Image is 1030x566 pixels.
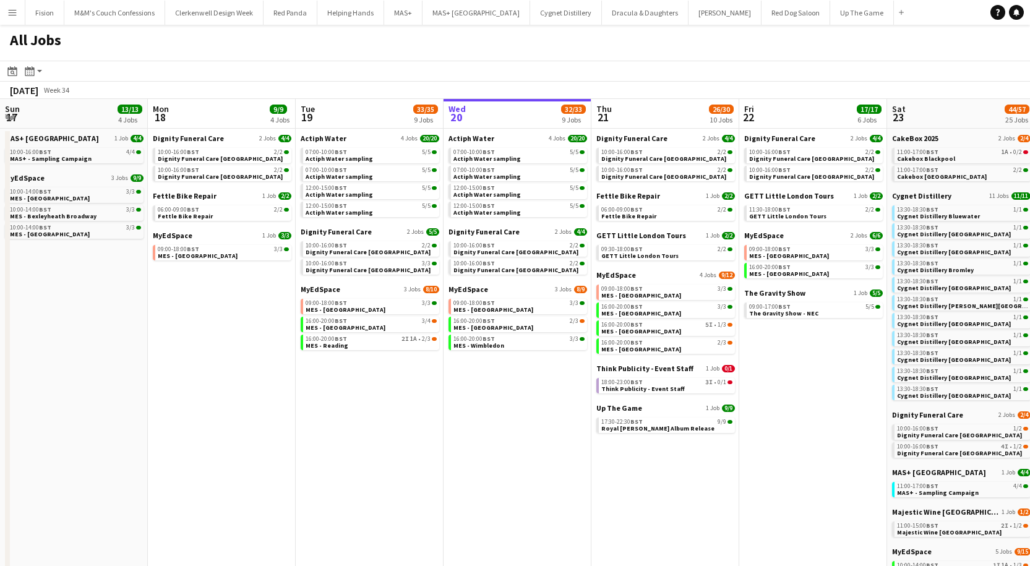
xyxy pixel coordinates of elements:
a: 07:00-10:00BST5/5Actiph Water sampling [453,148,585,162]
a: 10:00-16:00BST2/2Dignity Funeral Care [GEOGRAPHIC_DATA] [749,166,880,180]
span: 2 Jobs [259,135,276,142]
span: 09:00-18:00 [158,246,199,252]
span: Cygnet Distillery Brighton [897,230,1011,238]
a: 12:00-15:00BST5/5Actiph Water sampling [453,202,585,216]
a: 13:30-18:30BST1/1Cygnet Distillery Bromley [897,259,1028,273]
span: BST [483,166,495,174]
span: MyEdSpace [744,231,784,240]
a: 10:00-14:00BST3/3MES - [GEOGRAPHIC_DATA] [10,187,141,202]
span: 1 Job [262,192,276,200]
a: MAS+ [GEOGRAPHIC_DATA]1 Job4/4 [5,134,144,143]
span: MyEdSpace [5,173,45,182]
span: BST [187,245,199,253]
span: 12:00-15:00 [453,185,495,191]
span: 2 Jobs [407,228,424,236]
span: 2/2 [865,207,874,213]
span: 2/2 [870,192,883,200]
span: BST [335,166,347,174]
span: Actiph Water sampling [453,173,521,181]
span: GETT Little London Tours [744,191,834,200]
a: MyEdSpace1 Job3/3 [153,231,291,240]
a: 12:00-15:00BST5/5Actiph Water sampling [306,184,437,198]
span: 2/2 [1013,167,1022,173]
span: 20/20 [568,135,587,142]
div: Fettle Bike Repair1 Job2/206:00-09:00BST2/2Fettle Bike Repair [153,191,291,231]
span: BST [483,241,495,249]
span: BST [483,148,495,156]
span: 11:00-17:00 [897,149,938,155]
span: 11:30-18:00 [749,207,791,213]
button: Dracula & Daughters [602,1,689,25]
div: MyEdSpace3 Jobs8/909:00-18:00BST3/3MES - [GEOGRAPHIC_DATA]16:00-20:00BST2/3MES - [GEOGRAPHIC_DATA... [448,285,587,353]
span: 10:00-16:00 [749,149,791,155]
span: 1 Job [262,232,276,239]
span: 09:00-18:00 [601,286,643,292]
span: 2 Jobs [851,232,867,239]
span: 2/2 [718,167,726,173]
span: Dignity Funeral Care [744,134,815,143]
span: BST [187,205,199,213]
div: MyEdSpace3 Jobs8/1009:00-18:00BST3/3MES - [GEOGRAPHIC_DATA]16:00-20:00BST3/4MES - [GEOGRAPHIC_DAT... [301,285,439,353]
button: Helping Hands [317,1,384,25]
span: 10:00-16:00 [10,149,51,155]
span: 3/3 [865,246,874,252]
span: Dignity Funeral Care [301,227,372,236]
div: MyEdSpace4 Jobs9/1209:00-18:00BST3/3MES - [GEOGRAPHIC_DATA]16:00-20:00BST3/3MES - [GEOGRAPHIC_DAT... [596,270,735,364]
a: Actiph Water4 Jobs20/20 [301,134,439,143]
a: Dignity Funeral Care2 Jobs4/4 [153,134,291,143]
span: 4 Jobs [700,272,716,279]
span: BST [630,245,643,253]
span: BST [630,285,643,293]
span: Cygnet Distillery Bristol [897,248,1011,256]
div: Dignity Funeral Care2 Jobs4/410:00-16:00BST2/2Dignity Funeral Care [GEOGRAPHIC_DATA]10:00-16:00BS... [448,227,587,285]
span: CakeBox 2025 [892,134,938,143]
span: 13:30-18:30 [897,207,938,213]
span: 06:00-09:00 [601,207,643,213]
span: 2/2 [570,242,578,249]
a: 09:30-18:00BST2/2GETT Little London Tours [601,245,732,259]
a: 10:00-16:00BST2/2Dignity Funeral Care [GEOGRAPHIC_DATA] [158,148,289,162]
div: Dignity Funeral Care2 Jobs5/510:00-16:00BST2/2Dignity Funeral Care [GEOGRAPHIC_DATA]10:00-16:00BS... [301,227,439,285]
span: Actiph Water [448,134,494,143]
span: MAS+ UK [5,134,99,143]
span: 07:00-10:00 [453,149,495,155]
span: BST [335,148,347,156]
span: 1/1 [1013,278,1022,285]
span: 3/3 [126,207,135,213]
span: 2/2 [718,149,726,155]
span: 2 Jobs [998,135,1015,142]
span: BST [335,241,347,249]
span: 1/1 [1013,207,1022,213]
span: BST [926,223,938,231]
span: MES - Berkhamsted High Street [10,194,90,202]
span: 1 Job [854,192,867,200]
div: Actiph Water4 Jobs20/2007:00-10:00BST5/5Actiph Water sampling07:00-10:00BST5/5Actiph Water sampli... [301,134,439,227]
span: BST [483,259,495,267]
a: Dignity Funeral Care2 Jobs5/5 [301,227,439,236]
div: Dignity Funeral Care2 Jobs4/410:00-16:00BST2/2Dignity Funeral Care [GEOGRAPHIC_DATA]10:00-16:00BS... [153,134,291,191]
span: Fettle Bike Repair [596,191,660,200]
span: BST [335,184,347,192]
span: 09:00-18:00 [749,246,791,252]
div: Actiph Water4 Jobs20/2007:00-10:00BST5/5Actiph Water sampling07:00-10:00BST5/5Actiph Water sampli... [448,134,587,227]
span: 5/5 [570,167,578,173]
span: Dignity Funeral Care Southampton [158,173,283,181]
a: MyEdSpace3 Jobs9/9 [5,173,144,182]
span: Fettle Bike Repair [153,191,217,200]
span: MES - Bexleyheath Broadway [10,212,97,220]
span: 2/2 [718,207,726,213]
a: 12:00-15:00BST5/5Actiph Water sampling [453,184,585,198]
div: MyEdSpace1 Job3/309:00-18:00BST3/3MES - [GEOGRAPHIC_DATA] [153,231,291,263]
span: 8/10 [423,286,439,293]
span: Cygnet Distillery Cardiff [897,284,1011,292]
span: 10:00-14:00 [10,207,51,213]
span: Dignity Funeral Care Southampton [749,173,874,181]
span: 0/2 [1013,149,1022,155]
span: Dignity Funeral Care Southampton [306,266,431,274]
span: BST [926,277,938,285]
span: BST [39,187,51,195]
span: 2 Jobs [851,135,867,142]
a: 10:00-14:00BST3/3MES - [GEOGRAPHIC_DATA] [10,223,141,238]
span: 13:30-18:30 [897,278,938,285]
span: 07:00-10:00 [306,149,347,155]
